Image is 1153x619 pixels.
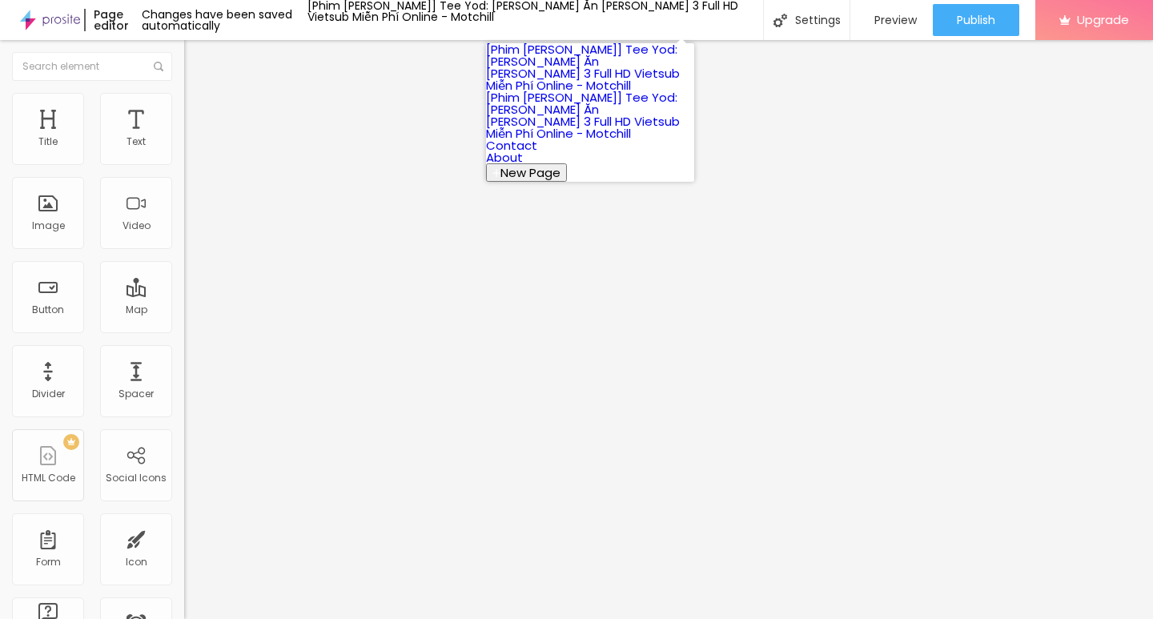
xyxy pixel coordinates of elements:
[12,52,172,81] input: Search element
[957,14,995,26] span: Publish
[486,89,680,142] a: [Phim [PERSON_NAME]] Tee Yod: [PERSON_NAME] Ăn [PERSON_NAME] 3 Full HD Vietsub Miễn Phí Online - ...
[32,388,65,400] div: Divider
[486,163,567,182] button: New Page
[22,472,75,484] div: HTML Code
[850,4,933,36] button: Preview
[126,557,147,568] div: Icon
[38,136,58,147] div: Title
[486,41,680,94] a: [Phim [PERSON_NAME]] Tee Yod: [PERSON_NAME] Ăn [PERSON_NAME] 3 Full HD Vietsub Miễn Phí Online - ...
[773,14,787,27] img: Icone
[142,9,307,31] div: Changes have been saved automatically
[32,304,64,316] div: Button
[127,136,146,147] div: Text
[486,137,537,154] a: Contact
[486,149,523,166] a: About
[1077,13,1129,26] span: Upgrade
[119,388,154,400] div: Spacer
[32,220,65,231] div: Image
[123,220,151,231] div: Video
[500,164,560,181] span: New Page
[874,14,917,26] span: Preview
[126,304,147,316] div: Map
[154,62,163,71] img: Icone
[36,557,61,568] div: Form
[106,472,167,484] div: Social Icons
[184,40,1153,619] iframe: Editor
[84,9,142,31] div: Page editor
[933,4,1019,36] button: Publish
